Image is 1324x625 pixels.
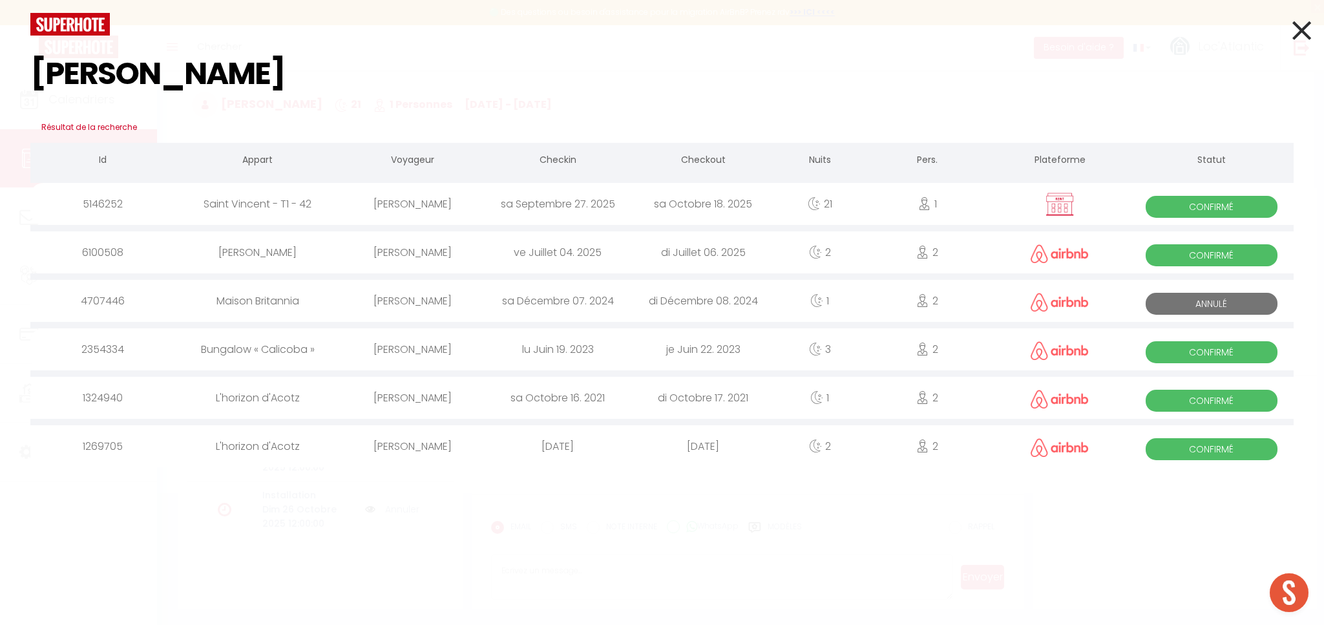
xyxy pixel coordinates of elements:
div: 1 [864,183,991,225]
div: 2 [775,231,864,273]
th: Checkout [631,143,776,180]
img: airbnb2.png [1031,244,1089,263]
div: 2 [864,280,991,322]
div: di Octobre 17. 2021 [631,377,776,419]
div: 2 [864,231,991,273]
div: L'horizon d'Acotz [176,377,340,419]
div: sa Décembre 07. 2024 [485,280,631,322]
div: [PERSON_NAME] [176,231,340,273]
th: Appart [176,143,340,180]
div: 5146252 [30,183,176,225]
input: Tapez pour rechercher... [30,36,1294,112]
img: logo [30,13,110,36]
div: 1 [775,280,864,322]
span: Confirmé [1146,244,1277,266]
div: sa Octobre 16. 2021 [485,377,631,419]
div: [DATE] [485,425,631,467]
div: Saint Vincent - T1 - 42 [176,183,340,225]
div: 4707446 [30,280,176,322]
div: sa Octobre 18. 2025 [631,183,776,225]
img: rent.png [1044,192,1076,217]
div: 2 [775,425,864,467]
div: 1324940 [30,377,176,419]
div: di Décembre 08. 2024 [631,280,776,322]
div: [PERSON_NAME] [340,280,485,322]
div: je Juin 22. 2023 [631,328,776,370]
th: Nuits [775,143,864,180]
img: airbnb2.png [1031,293,1089,312]
div: 1 [775,377,864,419]
div: 2354334 [30,328,176,370]
div: L'horizon d'Acotz [176,425,340,467]
div: [PERSON_NAME] [340,183,485,225]
th: Pers. [864,143,991,180]
span: Confirmé [1146,196,1277,218]
div: 2 [864,425,991,467]
span: Confirmé [1146,390,1277,412]
div: [PERSON_NAME] [340,377,485,419]
span: Confirmé [1146,438,1277,460]
th: Checkin [485,143,631,180]
th: Plateforme [991,143,1130,180]
div: Bungalow « Calicoba » [176,328,340,370]
span: Confirmé [1146,341,1277,363]
div: di Juillet 06. 2025 [631,231,776,273]
div: ve Juillet 04. 2025 [485,231,631,273]
div: lu Juin 19. 2023 [485,328,631,370]
span: Annulé [1146,293,1277,315]
th: Voyageur [340,143,485,180]
div: [DATE] [631,425,776,467]
img: airbnb2.png [1031,390,1089,408]
h3: Résultat de la recherche [30,112,1294,143]
div: 2 [864,328,991,370]
div: [PERSON_NAME] [340,425,485,467]
div: 2 [864,377,991,419]
img: airbnb2.png [1031,341,1089,360]
div: 1269705 [30,425,176,467]
img: airbnb2.png [1031,438,1089,457]
div: 21 [775,183,864,225]
div: 6100508 [30,231,176,273]
div: Maison Britannia [176,280,340,322]
th: Statut [1130,143,1294,180]
div: 3 [775,328,864,370]
div: [PERSON_NAME] [340,328,485,370]
div: Ouvrir le chat [1270,573,1308,612]
div: sa Septembre 27. 2025 [485,183,631,225]
div: [PERSON_NAME] [340,231,485,273]
th: Id [30,143,176,180]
